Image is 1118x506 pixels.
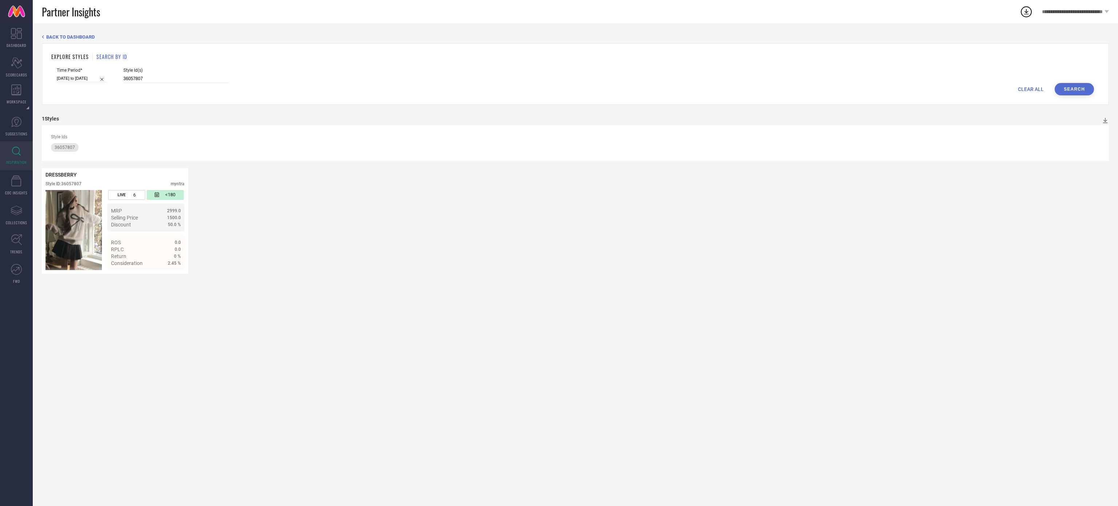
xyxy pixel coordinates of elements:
[55,145,75,150] span: 36057807
[164,273,181,279] span: Details
[167,208,181,213] span: 2999.0
[45,190,102,270] div: Click to view image
[51,53,89,60] h1: EXPLORE STYLES
[6,220,27,225] span: COLLECTIONS
[45,172,77,178] span: DRESSBERRY
[108,190,145,200] div: Number of days the style has been live on the platform
[45,190,102,270] img: Style preview image
[6,159,27,165] span: INSPIRATION
[167,215,181,220] span: 1500.0
[10,249,23,254] span: TRENDS
[133,192,136,198] span: 6
[111,260,143,266] span: Consideration
[96,53,127,60] h1: SEARCH BY ID
[1055,83,1094,95] button: Search
[147,190,184,200] div: Number of days since the style was first listed on the platform
[111,253,126,259] span: Return
[5,131,28,137] span: SUGGESTIONS
[57,75,107,82] input: Select time period
[5,190,28,195] span: CDC INSIGHTS
[57,68,107,73] span: Time Period*
[175,247,181,252] span: 0.0
[165,192,175,198] span: <180
[111,222,131,228] span: Discount
[111,240,121,245] span: ROS
[7,43,26,48] span: DASHBOARD
[13,278,20,284] span: FWD
[7,99,27,104] span: WORKSPACE
[45,181,82,186] div: Style ID: 36057807
[111,215,138,221] span: Selling Price
[168,261,181,266] span: 2.45 %
[42,4,100,19] span: Partner Insights
[157,273,181,279] a: Details
[118,193,126,197] span: LIVE
[123,68,229,73] span: Style Id(s)
[168,222,181,227] span: 50.0 %
[51,134,1100,139] div: Style Ids
[1018,86,1044,92] span: CLEAR ALL
[171,181,185,186] div: myntra
[42,116,59,122] div: 1 Styles
[123,75,229,83] input: Enter comma separated style ids e.g. 12345, 67890
[111,208,122,214] span: MRP
[111,246,124,252] span: RPLC
[174,254,181,259] span: 0 %
[6,72,27,78] span: SCORECARDS
[42,34,1109,40] div: Back TO Dashboard
[1020,5,1033,18] div: Open download list
[46,34,95,40] span: BACK TO DASHBOARD
[175,240,181,245] span: 0.0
